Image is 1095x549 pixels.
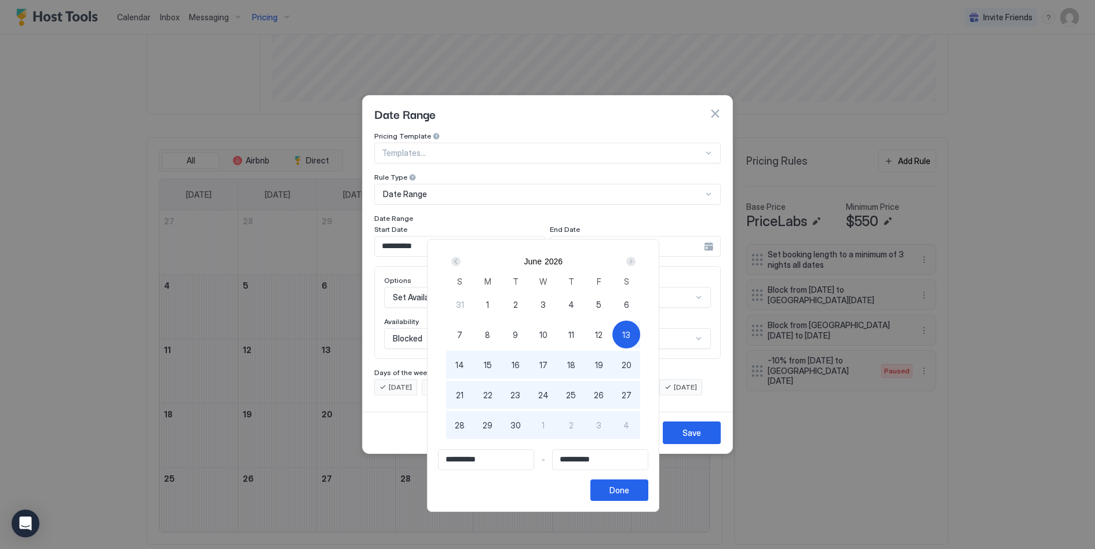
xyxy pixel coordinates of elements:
button: 31 [446,290,474,318]
button: 20 [612,351,640,379]
span: 25 [566,389,576,401]
button: 26 [585,381,613,409]
button: 2026 [545,257,563,266]
button: 21 [446,381,474,409]
span: 23 [510,389,520,401]
div: Done [609,484,629,496]
span: 5 [596,299,601,311]
span: W [539,275,547,288]
span: S [457,275,462,288]
span: 13 [622,329,630,341]
span: 9 [513,329,518,341]
span: 7 [457,329,462,341]
button: 1 [530,411,557,439]
button: 27 [612,381,640,409]
span: 12 [595,329,603,341]
span: 27 [622,389,632,401]
button: 2 [557,411,585,439]
span: 28 [455,419,465,431]
span: 6 [624,299,629,311]
button: 12 [585,321,613,348]
span: 19 [595,359,603,371]
span: 18 [567,359,575,371]
span: 2 [513,299,518,311]
input: Input Field [439,450,534,470]
span: 3 [541,299,546,311]
span: 17 [539,359,547,371]
span: 24 [538,389,549,401]
span: 20 [622,359,632,371]
div: Open Intercom Messenger [12,510,39,537]
span: 4 [623,419,629,431]
span: 26 [594,389,604,401]
button: 5 [585,290,613,318]
span: - [541,455,545,465]
span: 21 [456,389,463,401]
span: 10 [539,329,547,341]
button: 28 [446,411,474,439]
button: 13 [612,321,640,348]
button: 16 [502,351,530,379]
span: F [597,275,601,288]
span: 15 [484,359,492,371]
span: M [484,275,491,288]
button: 1 [474,290,502,318]
button: 30 [502,411,530,439]
span: T [513,275,519,288]
button: 15 [474,351,502,379]
span: 30 [510,419,521,431]
span: 1 [486,299,489,311]
button: June [524,257,542,266]
input: Input Field [553,450,648,470]
button: 3 [585,411,613,439]
span: 2 [569,419,574,431]
button: 24 [530,381,557,409]
button: 4 [612,411,640,439]
button: 18 [557,351,585,379]
button: Done [590,479,648,501]
span: 29 [483,419,492,431]
span: 8 [485,329,490,341]
button: 9 [502,321,530,348]
button: 14 [446,351,474,379]
button: 11 [557,321,585,348]
span: 14 [455,359,464,371]
button: 7 [446,321,474,348]
span: 1 [542,419,545,431]
button: 6 [612,290,640,318]
span: S [624,275,629,288]
span: 11 [568,329,574,341]
span: 3 [596,419,601,431]
button: 23 [502,381,530,409]
button: 8 [474,321,502,348]
button: 17 [530,351,557,379]
button: Prev [449,254,465,268]
button: 3 [530,290,557,318]
button: 10 [530,321,557,348]
button: 19 [585,351,613,379]
button: 22 [474,381,502,409]
span: 16 [512,359,520,371]
button: 2 [502,290,530,318]
button: 25 [557,381,585,409]
span: 22 [483,389,492,401]
button: 4 [557,290,585,318]
button: 29 [474,411,502,439]
span: 4 [568,299,574,311]
span: T [568,275,574,288]
span: 31 [456,299,464,311]
button: Next [622,254,638,268]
